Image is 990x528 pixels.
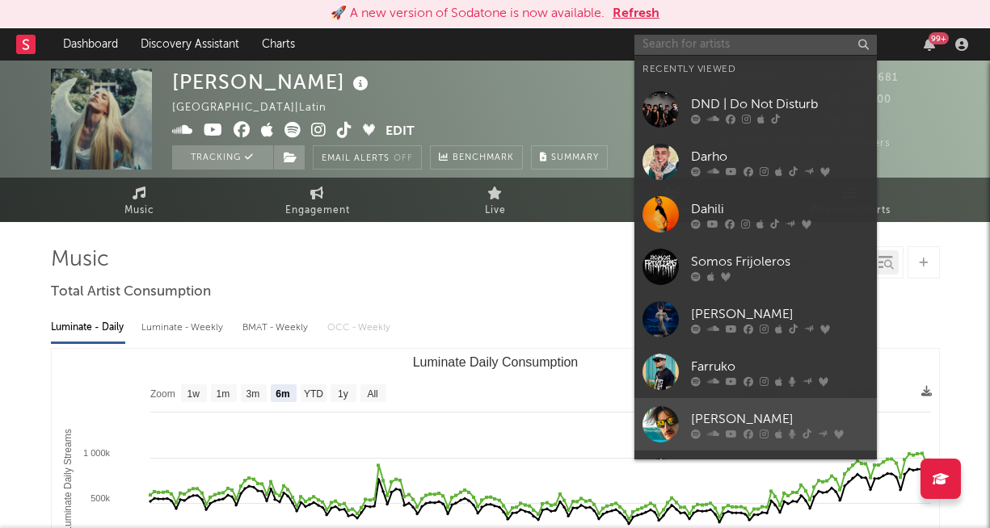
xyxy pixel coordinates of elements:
[187,388,200,400] text: 1w
[691,252,869,271] div: Somos Frijoleros
[51,283,211,302] span: Total Artist Consumption
[634,346,877,398] a: Farruko
[584,178,762,222] a: Audience
[453,149,514,168] span: Benchmark
[242,314,311,342] div: BMAT - Weekly
[634,293,877,346] a: [PERSON_NAME]
[551,153,599,162] span: Summary
[124,201,154,220] span: Music
[634,188,877,241] a: Dahili
[691,94,869,114] div: DND | Do Not Disturb
[313,145,422,170] button: Email AlertsOff
[338,388,348,400] text: 1y
[172,98,345,118] div: [GEOGRAPHIC_DATA] | Latin
[251,28,306,61] a: Charts
[634,35,877,55] input: Search for artists
[172,69,373,95] div: [PERSON_NAME]
[216,388,230,400] text: 1m
[634,450,877,503] a: [PERSON_NAME]
[385,122,415,142] button: Edit
[246,388,259,400] text: 3m
[129,28,251,61] a: Discovery Assistant
[394,154,413,163] em: Off
[642,60,869,79] div: Recently Viewed
[634,398,877,450] a: [PERSON_NAME]
[718,138,891,149] span: 9,844,392 Monthly Listeners
[141,314,226,342] div: Luminate - Weekly
[634,136,877,188] a: Darho
[691,147,869,166] div: Darho
[634,241,877,293] a: Somos Frijoleros
[634,83,877,136] a: DND | Do Not Disturb
[172,145,273,170] button: Tracking
[276,388,289,400] text: 6m
[285,201,350,220] span: Engagement
[485,201,506,220] span: Live
[613,4,659,23] button: Refresh
[51,178,229,222] a: Music
[691,357,869,376] div: Farruko
[52,28,129,61] a: Dashboard
[407,178,584,222] a: Live
[929,32,949,44] div: 99 +
[412,355,578,369] text: Luminate Daily Consumption
[691,409,869,429] div: [PERSON_NAME]
[91,493,110,503] text: 500k
[367,388,377,400] text: All
[303,388,322,400] text: YTD
[150,388,175,400] text: Zoom
[924,38,935,51] button: 99+
[51,314,125,342] div: Luminate - Daily
[691,199,869,219] div: Dahili
[531,145,608,170] button: Summary
[331,4,605,23] div: 🚀 A new version of Sodatone is now available.
[430,145,523,170] a: Benchmark
[82,448,110,458] text: 1 000k
[229,178,407,222] a: Engagement
[691,304,869,324] div: [PERSON_NAME]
